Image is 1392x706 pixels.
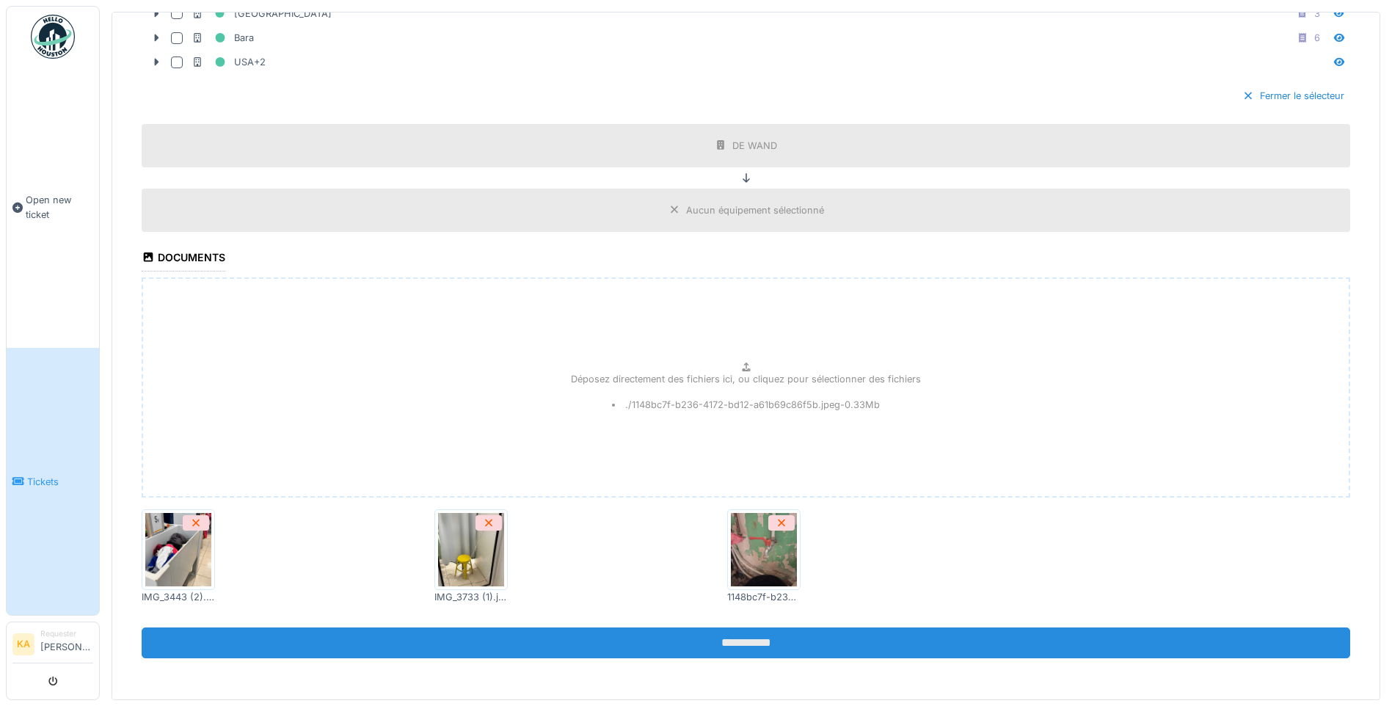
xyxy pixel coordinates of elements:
img: Badge_color-CXgf-gQk.svg [31,15,75,59]
span: Open new ticket [26,193,93,221]
div: USA+2 [192,53,266,71]
div: IMG_3443 (2).jpeg [142,590,215,604]
li: ./1148bc7f-b236-4172-bd12-a61b69c86f5b.jpeg - 0.33 Mb [612,398,880,412]
div: Bara [192,29,254,47]
a: Open new ticket [7,67,99,348]
li: [PERSON_NAME] [40,628,93,660]
img: s7jrsh04jsl0l6lzkzom8qf09nqx [438,513,504,586]
div: IMG_3733 (1).jpeg [434,590,508,604]
div: Requester [40,628,93,639]
div: [GEOGRAPHIC_DATA] [192,4,332,23]
div: Documents [142,247,225,272]
a: Tickets [7,348,99,615]
li: KA [12,633,34,655]
span: Tickets [27,475,93,489]
div: 3 [1314,7,1320,21]
div: Aucun équipement sélectionné [686,203,824,217]
div: 6 [1314,31,1320,45]
img: zawew3c6ag9i5ug9poo9h2q7b73d [731,513,797,586]
a: KA Requester[PERSON_NAME] [12,628,93,663]
div: Fermer le sélecteur [1236,86,1350,106]
img: xfzw9v6rcm6rcbstnwvalswe6gj6 [145,513,211,586]
div: DE WAND [732,139,777,153]
div: 1148bc7f-b236-4172-bd12-a61b69c86f5b.jpeg [727,590,801,604]
p: Déposez directement des fichiers ici, ou cliquez pour sélectionner des fichiers [571,372,921,386]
